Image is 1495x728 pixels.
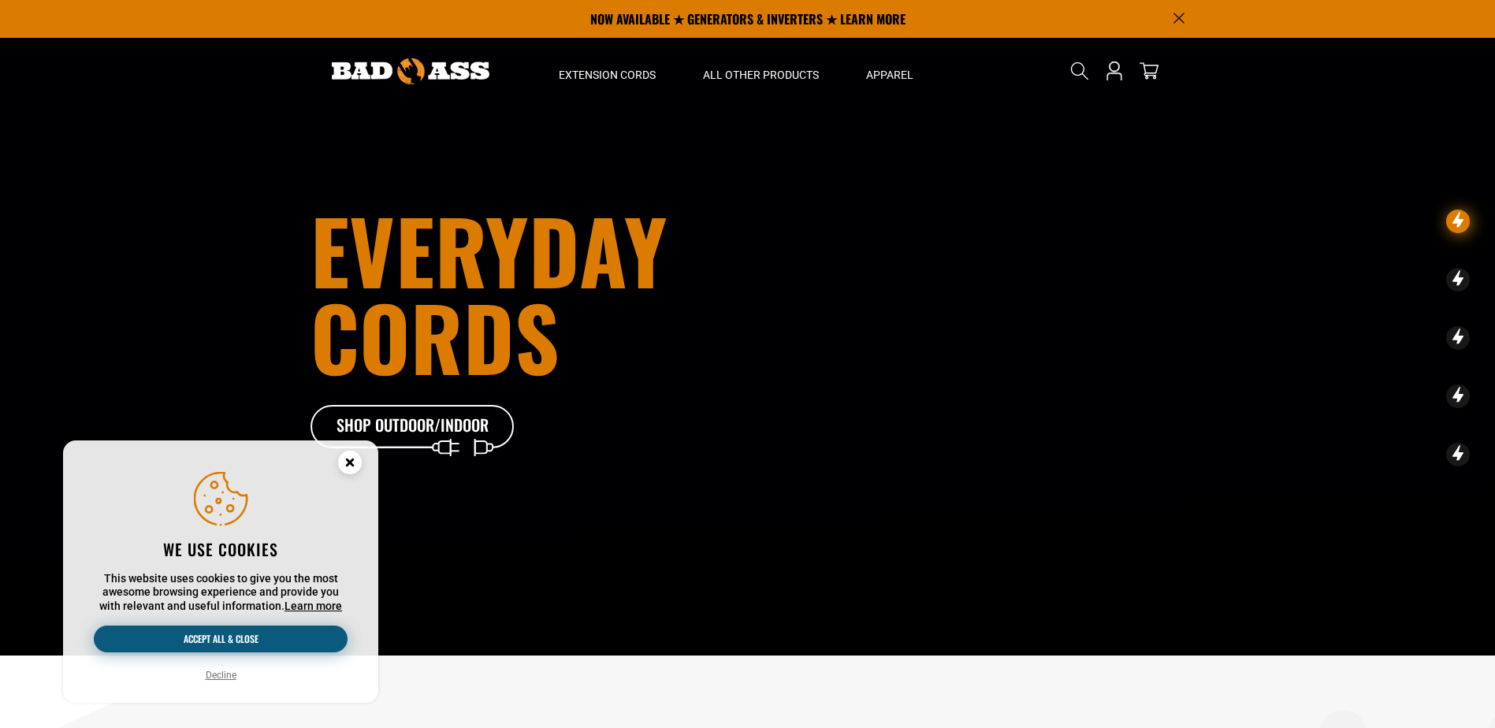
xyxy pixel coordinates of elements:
[842,38,937,104] summary: Apparel
[1067,58,1092,84] summary: Search
[866,68,913,82] span: Apparel
[679,38,842,104] summary: All Other Products
[559,68,656,82] span: Extension Cords
[311,405,515,449] a: Shop Outdoor/Indoor
[94,572,348,614] p: This website uses cookies to give you the most awesome browsing experience and provide you with r...
[703,68,819,82] span: All Other Products
[94,539,348,559] h2: We use cookies
[535,38,679,104] summary: Extension Cords
[332,58,489,84] img: Bad Ass Extension Cords
[63,440,378,704] aside: Cookie Consent
[284,600,342,612] a: Learn more
[201,667,241,683] button: Decline
[311,206,835,380] h1: Everyday cords
[94,626,348,652] button: Accept all & close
